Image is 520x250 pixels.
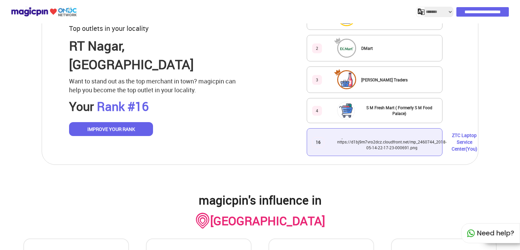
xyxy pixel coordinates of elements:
img: ReportCrownSecond.b01e5235.svg [334,37,346,44]
p: Top outlets in your locality [69,24,149,34]
span: S M Fresh Mart ( Formerly S M Food Palace) [366,105,432,116]
div: 16 [312,137,324,147]
p: Want to stand out as the top merchant in town? magicpin can help you become the top outlet in you... [69,77,243,94]
img: S S RICE Traders [338,71,355,88]
p: RT Nagar , [GEOGRAPHIC_DATA] [69,37,243,74]
div: 2 [312,43,322,53]
img: j2MGCQAAAABJRU5ErkJggg== [418,8,425,15]
h2: [GEOGRAPHIC_DATA] [210,213,325,229]
img: whatapp_green.7240e66a.svg [467,229,475,237]
span: [PERSON_NAME] Traders [361,77,408,82]
button: IMPROVE YOUR RANK [69,122,153,136]
img: https://d1bj9m7vro2dcz.cloudfront.net/mp_2460744_2018-05-14-22-17-23-000691.png [337,134,447,151]
div: 3 [312,75,322,85]
div: Need help? [461,223,520,243]
span: Rank #16 [97,98,149,114]
img: DMart [338,40,355,57]
h2: magicpin's influence in [195,192,325,208]
img: location-icon [195,212,210,230]
span: Your [69,98,94,114]
img: ReportCrownThird.9d5063b6.svg [334,69,346,76]
span: ZTC Laptop Service Center (You) [452,132,477,152]
div: 4 [312,106,322,116]
img: ondc-logo-new-small.8a59708e.svg [11,6,77,18]
span: DMart [361,45,373,51]
img: S M Fresh Mart ( Formerly S M Food Palace) [338,102,354,119]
